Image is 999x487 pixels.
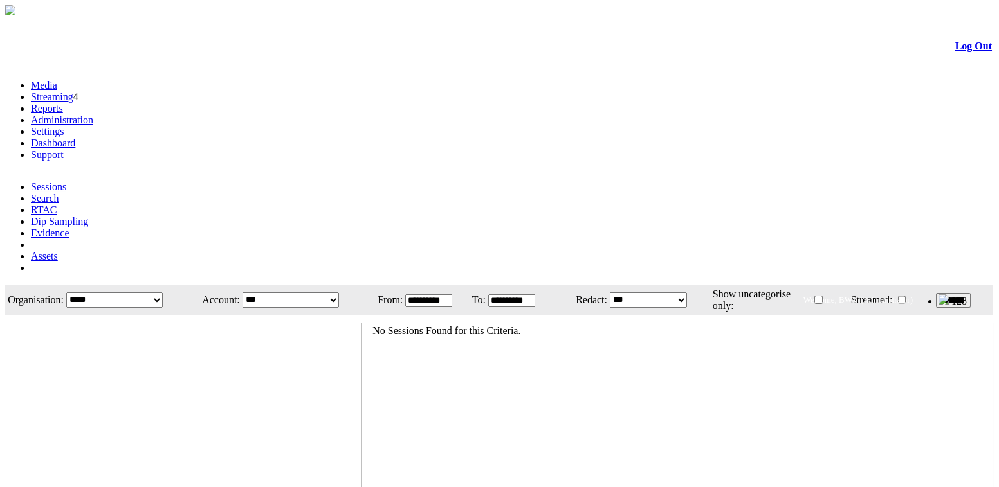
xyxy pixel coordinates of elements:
[803,295,913,305] span: Welcome, BWV (Administrator)
[31,103,63,114] a: Reports
[951,296,967,306] span: 128
[31,251,58,261] a: Assets
[31,193,59,204] a: Search
[372,325,520,336] span: No Sessions Found for this Criteria.
[31,204,57,215] a: RTAC
[31,80,57,91] a: Media
[550,286,608,314] td: Redact:
[6,286,64,314] td: Organisation:
[713,288,791,311] span: Show uncategorise only:
[955,40,992,51] a: Log Out
[31,149,64,160] a: Support
[5,5,15,15] img: arrow-3.png
[191,286,241,314] td: Account:
[73,91,78,102] span: 4
[370,286,403,314] td: From:
[31,181,66,192] a: Sessions
[467,286,486,314] td: To:
[31,227,69,238] a: Evidence
[31,91,73,102] a: Streaming
[939,294,949,305] img: bell25.png
[31,137,75,148] a: Dashboard
[31,126,64,137] a: Settings
[31,114,93,125] a: Administration
[31,216,88,227] a: Dip Sampling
